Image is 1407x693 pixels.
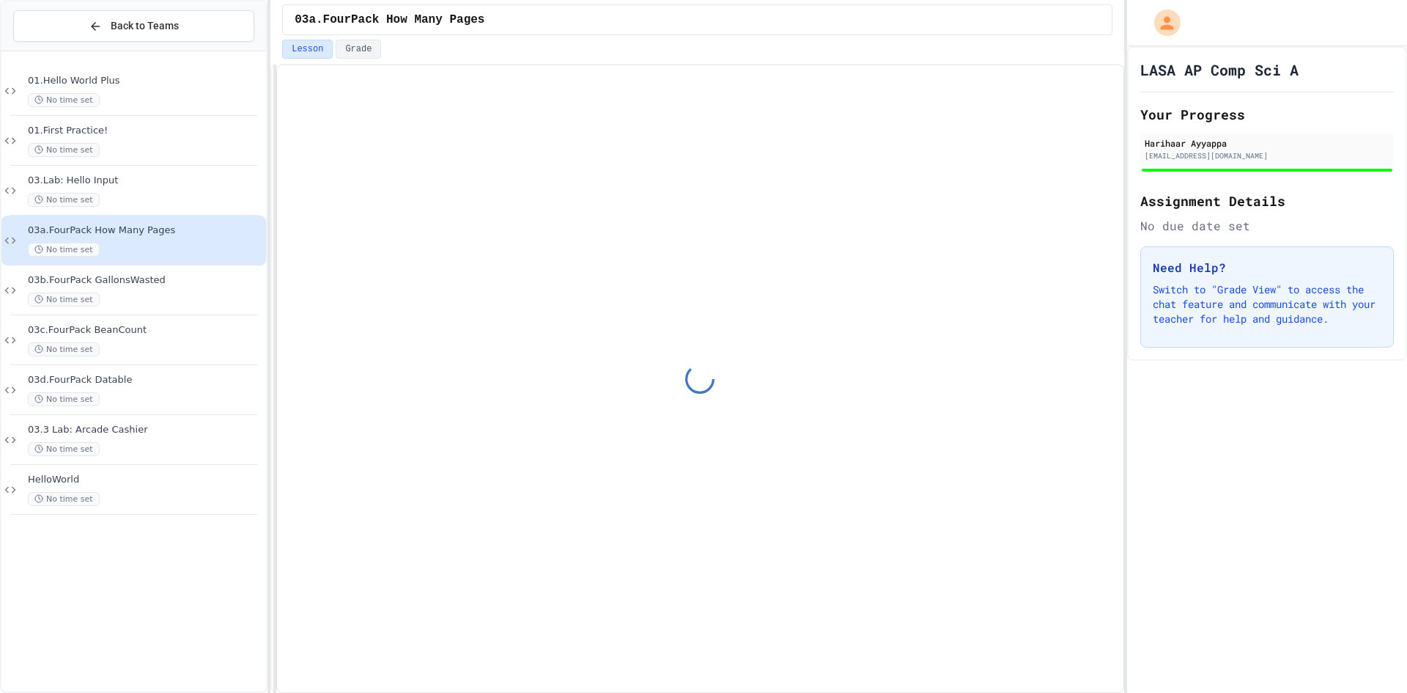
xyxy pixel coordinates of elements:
span: 03a.FourPack How Many Pages [28,224,263,237]
span: No time set [28,143,100,157]
span: Back to Teams [111,18,179,34]
span: 03.3 Lab: Arcade Cashier [28,424,263,436]
span: HelloWorld [28,474,263,486]
span: No time set [28,492,100,506]
h2: Your Progress [1140,104,1394,125]
span: No time set [28,442,100,456]
div: Harihaar Ayyappa [1145,136,1389,150]
span: No time set [28,293,100,307]
span: 03b.FourPack GallonsWasted [28,274,263,287]
span: 01.Hello World Plus [28,75,263,87]
span: No time set [28,392,100,406]
div: No due date set [1140,217,1394,235]
p: Switch to "Grade View" to access the chat feature and communicate with your teacher for help and ... [1153,282,1381,326]
span: 03.Lab: Hello Input [28,175,263,187]
span: No time set [28,193,100,207]
h1: LASA AP Comp Sci A [1140,59,1299,80]
button: Lesson [282,40,333,59]
h3: Need Help? [1153,259,1381,276]
div: [EMAIL_ADDRESS][DOMAIN_NAME] [1145,150,1389,161]
span: No time set [28,243,100,257]
button: Grade [336,40,381,59]
span: 03d.FourPack Datable [28,374,263,386]
span: No time set [28,342,100,356]
span: 03a.FourPack How Many Pages [295,11,484,29]
h2: Assignment Details [1140,191,1394,211]
span: 01.First Practice! [28,125,263,137]
span: No time set [28,93,100,107]
span: 03c.FourPack BeanCount [28,324,263,337]
div: My Account [1139,6,1184,40]
button: Back to Teams [13,10,254,42]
